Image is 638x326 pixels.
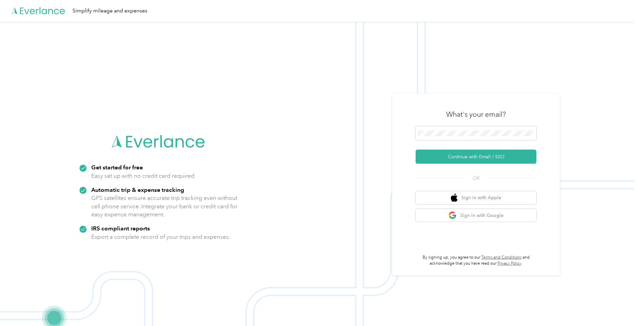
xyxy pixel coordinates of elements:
[416,191,536,204] button: apple logoSign in with Apple
[497,261,521,266] a: Privacy Policy
[451,194,458,202] img: apple logo
[91,233,230,241] p: Export a complete record of your trips and expenses.
[416,209,536,222] button: google logoSign in with Google
[416,150,536,164] button: Continue with Email / SSO
[464,175,488,182] span: OR
[91,186,184,193] strong: Automatic trip & expense tracking
[72,7,147,15] div: Simplify mileage and expenses
[91,164,143,171] strong: Get started for free
[446,110,506,119] h3: What's your email?
[481,255,522,260] a: Terms and Conditions
[91,225,150,232] strong: IRS compliant reports
[448,211,457,220] img: google logo
[91,172,195,180] p: Easy set up with no credit card required
[91,194,238,219] p: GPS satellites ensure accurate trip tracking even without cell phone service. Integrate your bank...
[416,255,536,266] p: By signing up, you agree to our and acknowledge that you have read our .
